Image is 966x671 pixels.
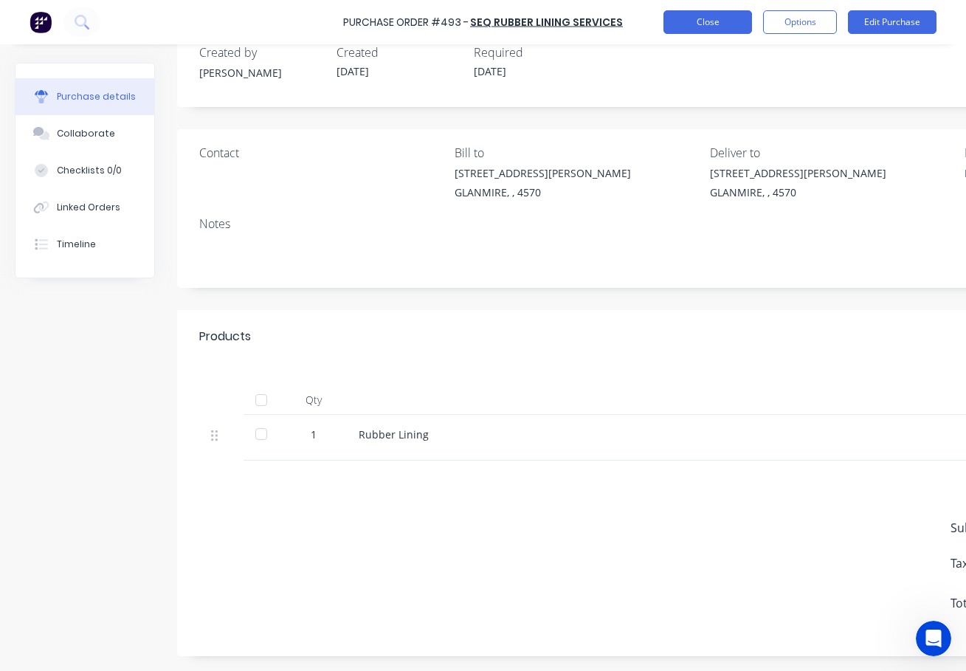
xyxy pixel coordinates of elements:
div: Contact [199,144,444,162]
a: SEQ Rubber Lining Services [470,15,623,30]
button: Timeline [15,226,154,263]
button: Close [663,10,752,34]
button: Collaborate [15,115,154,152]
div: GLANMIRE, , 4570 [455,185,631,200]
div: Created [337,44,462,61]
button: Edit Purchase [848,10,936,34]
div: Collaborate [57,127,115,140]
div: Timeline [57,238,96,251]
div: Created by [199,44,325,61]
div: Checklists 0/0 [57,164,122,177]
div: Products [199,328,251,345]
img: Factory [30,11,52,33]
div: GLANMIRE, , 4570 [710,185,886,200]
div: Deliver to [710,144,954,162]
div: Purchase Order #493 - [343,15,469,30]
div: Required [474,44,599,61]
button: Checklists 0/0 [15,152,154,189]
div: Qty [280,385,347,415]
iframe: Intercom live chat [916,621,951,656]
button: Linked Orders [15,189,154,226]
div: [STREET_ADDRESS][PERSON_NAME] [710,165,886,181]
div: Purchase details [57,90,136,103]
button: Options [763,10,837,34]
div: Linked Orders [57,201,120,214]
div: [PERSON_NAME] [199,65,325,80]
button: Purchase details [15,78,154,115]
div: [STREET_ADDRESS][PERSON_NAME] [455,165,631,181]
div: 1 [292,427,335,442]
div: Bill to [455,144,699,162]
